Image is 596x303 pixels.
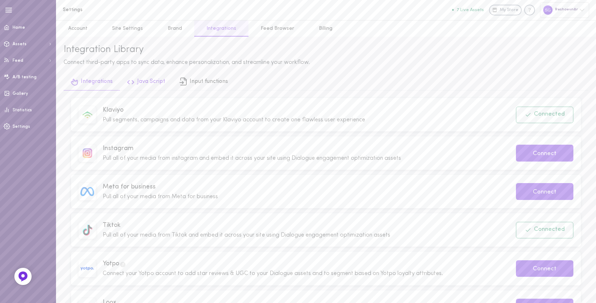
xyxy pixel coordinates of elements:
div: Knowledge center [524,5,535,15]
a: Brand [155,20,194,37]
span: Pull segments, campaigns and data from your Klaviyo account to create one flawless user experience [103,117,365,123]
img: image [83,224,92,236]
span: Connect your Yotpo account to add star reviews & UGC to your Dialogue assets and to segment based... [103,271,443,276]
a: 7 Live Assets [452,8,489,13]
h1: Settings [63,7,181,13]
span: Settings [13,125,30,129]
img: image [83,148,92,158]
span: Tiktok [103,221,506,230]
img: image [82,109,93,121]
span: Klaviyo [103,106,506,115]
a: Integrations [64,74,120,90]
a: Feed Browser [248,20,306,37]
a: Integrations [194,20,248,37]
a: Billing [307,20,345,37]
button: Connected [516,222,573,238]
img: Feedback Button [18,271,28,282]
span: Pull all of your media from instagram and embed it across your site using Dialogue engagement opt... [103,155,401,161]
span: Gallery [13,92,28,96]
div: Reshoevn8r [540,2,589,18]
span: Statistics [13,108,32,112]
button: Connect [516,260,573,277]
span: Assets [13,42,27,46]
div: Integration Library [64,44,588,56]
span: Home [13,25,25,30]
a: Account [56,20,100,37]
a: Java Script [120,74,172,90]
span: Yotpo [103,259,506,268]
button: Connect [516,145,573,162]
span: Instagram [103,144,506,153]
button: 7 Live Assets [452,8,484,12]
span: Pull all of your media from Meta for business [103,194,218,200]
span: A/B testing [13,75,37,79]
img: image [80,187,94,196]
button: Connected [516,107,573,123]
span: Feed [13,59,23,63]
span: My Store [500,7,518,14]
div: Connect third-party apps to sync data, enhance personalization, and streamline your workflow. [64,58,588,67]
span: Pull all of your media from Tiktok and embed it across your site using Dialogue engagement optimi... [103,232,390,238]
button: Connect [516,183,573,200]
a: Site Settings [100,20,155,37]
a: My Store [489,5,522,15]
img: image [80,267,94,271]
a: Input functions [172,74,235,90]
span: Meta for business [103,182,506,191]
